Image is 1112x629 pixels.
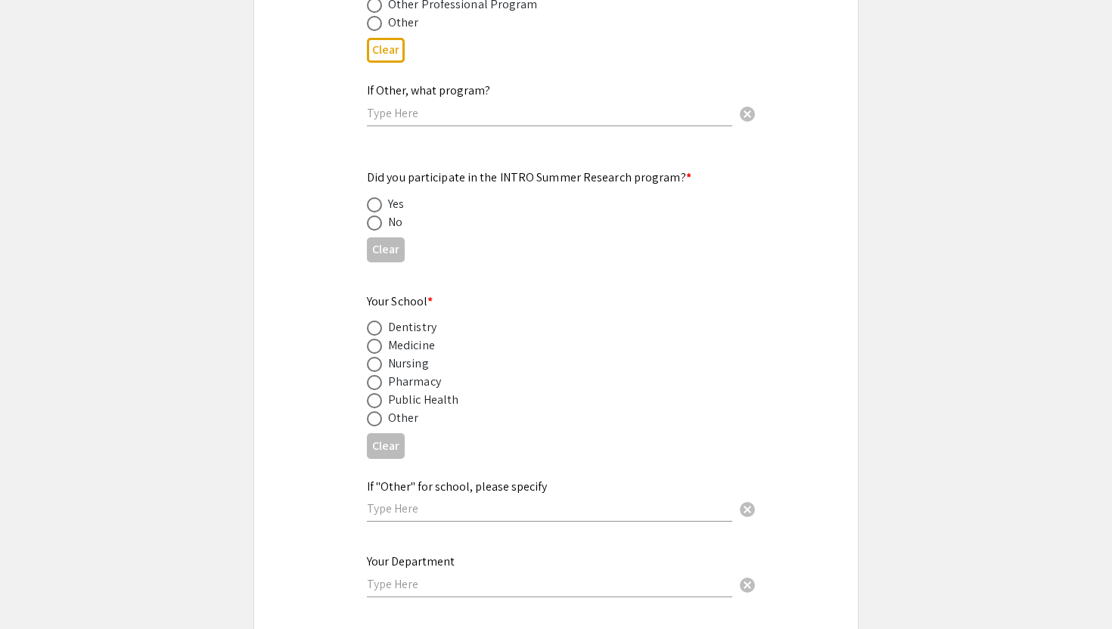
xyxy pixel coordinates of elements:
mat-label: If Other, what program? [367,82,490,98]
div: Other [388,409,419,427]
button: Clear [732,494,763,524]
span: cancel [738,105,756,123]
button: Clear [732,98,763,128]
input: Type Here [367,576,732,592]
input: Type Here [367,500,732,516]
div: No [388,213,402,231]
mat-label: If "Other" for school, please specify [367,479,547,494]
iframe: Chat [11,561,64,618]
button: Clear [367,237,405,262]
div: Nursing [388,355,429,373]
span: cancel [738,500,756,519]
mat-label: Your School [367,293,433,309]
div: Yes [388,195,404,213]
div: Other [388,14,419,32]
mat-label: Did you participate in the INTRO Summer Research program? [367,169,691,185]
div: Public Health [388,391,458,409]
div: Dentistry [388,318,436,336]
div: Medicine [388,336,435,355]
button: Clear [732,569,763,600]
button: Clear [367,433,405,458]
mat-label: Your Department [367,553,455,569]
div: Pharmacy [388,373,441,391]
span: cancel [738,576,756,594]
input: Type Here [367,105,732,121]
button: Clear [367,38,405,63]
